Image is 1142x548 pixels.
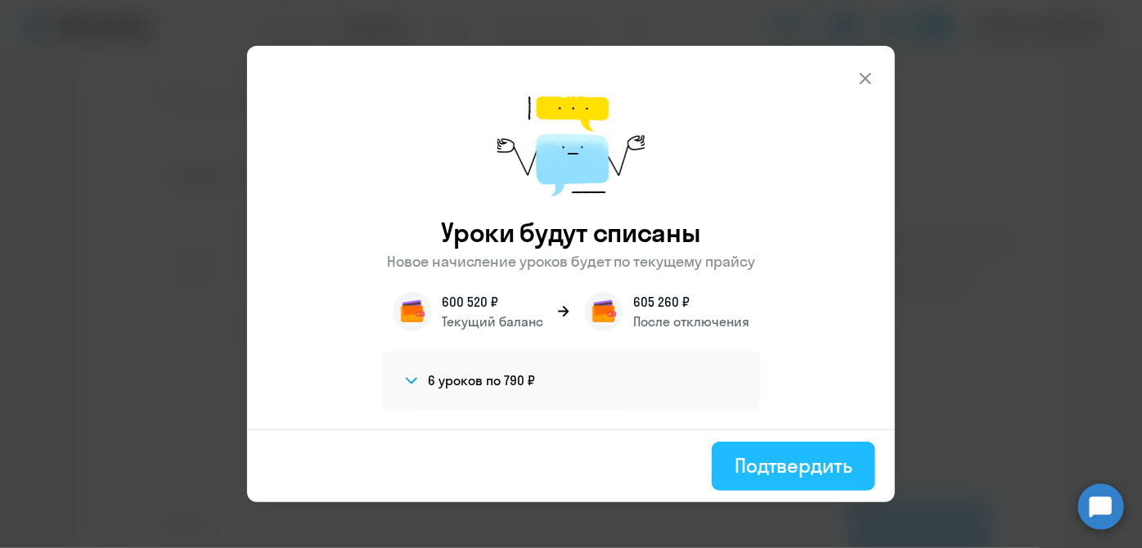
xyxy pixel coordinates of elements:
[497,79,645,216] img: message-sent.png
[387,251,755,272] p: Новое начисление уроков будет по текущему прайсу
[633,292,749,312] p: 605 260 ₽
[441,216,700,249] h3: Уроки будут списаны
[442,312,543,331] p: Текущий баланс
[428,371,535,389] h4: 6 уроков по 790 ₽
[735,452,852,478] div: Подтвердить
[393,292,432,331] img: wallet.png
[712,442,875,491] button: Подтвердить
[584,292,623,331] img: wallet.png
[633,312,749,331] p: После отключения
[442,292,543,312] p: 600 520 ₽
